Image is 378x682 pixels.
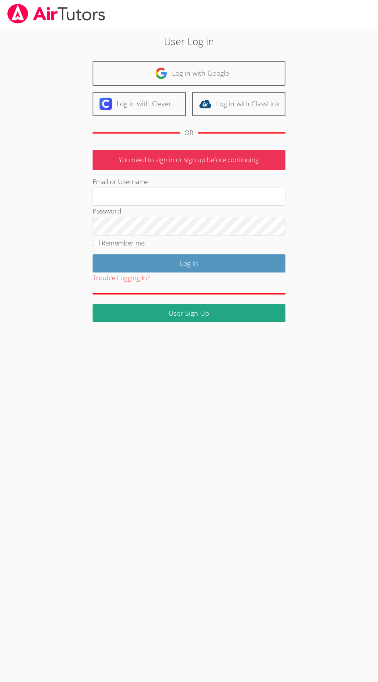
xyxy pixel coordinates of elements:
img: classlink-logo-d6bb404cc1216ec64c9a2012d9dc4662098be43eaf13dc465df04b49fa7ab582.svg [199,98,211,110]
a: Log in with Clever [93,92,186,116]
p: You need to sign in or sign up before continuing [93,150,285,170]
h2: User Log in [53,34,325,49]
a: Log in with ClassLink [192,92,285,116]
a: User Sign Up [93,304,285,322]
img: clever-logo-6eab21bc6e7a338710f1a6ff85c0baf02591cd810cc4098c63d3a4b26e2feb20.svg [100,98,112,110]
input: Log in [93,254,285,272]
label: Email or Username [93,177,148,186]
img: google-logo-50288ca7cdecda66e5e0955fdab243c47b7ad437acaf1139b6f446037453330a.svg [155,67,167,80]
label: Password [93,206,121,215]
div: OR [184,127,193,139]
button: Trouble Logging In? [93,272,150,284]
img: airtutors_banner-c4298cdbf04f3fff15de1276eac7730deb9818008684d7c2e4769d2f7ddbe033.png [7,4,106,24]
a: Log in with Google [93,61,285,86]
label: Remember me [101,239,145,247]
